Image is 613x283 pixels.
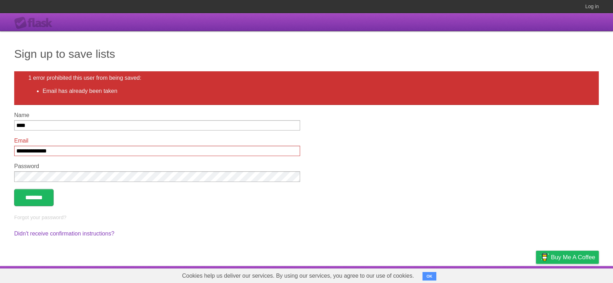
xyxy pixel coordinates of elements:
[540,251,549,263] img: Buy me a coffee
[527,268,545,281] a: Privacy
[551,251,595,263] span: Buy me a coffee
[175,269,421,283] span: Cookies help us deliver our services. By using our services, you agree to our use of cookies.
[43,87,585,95] li: Email has already been taken
[465,268,494,281] a: Developers
[442,268,457,281] a: About
[14,138,300,144] label: Email
[503,268,518,281] a: Terms
[14,17,57,29] div: Flask
[14,163,300,170] label: Password
[536,251,599,264] a: Buy me a coffee
[14,215,66,220] a: Forgot your password?
[554,268,599,281] a: Suggest a feature
[14,112,300,118] label: Name
[423,272,436,281] button: OK
[28,75,585,81] h2: 1 error prohibited this user from being saved:
[14,231,114,237] a: Didn't receive confirmation instructions?
[14,45,599,62] h1: Sign up to save lists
